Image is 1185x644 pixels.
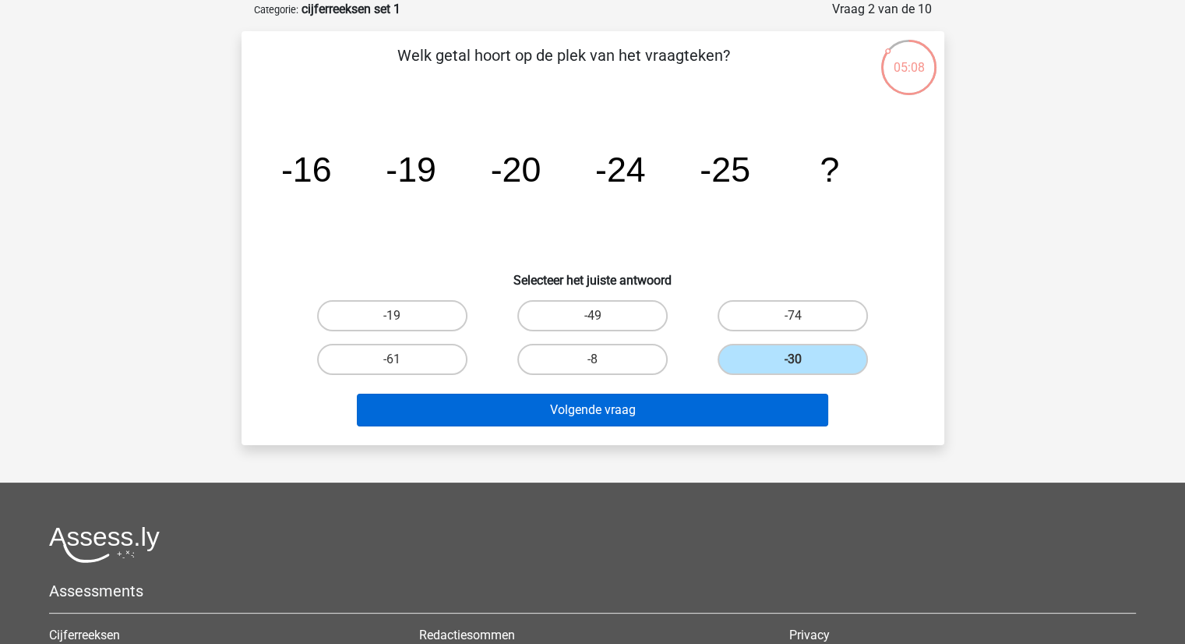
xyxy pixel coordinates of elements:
label: -19 [317,300,467,331]
label: -61 [317,344,467,375]
strong: cijferreeksen set 1 [302,2,400,16]
tspan: -20 [490,150,541,189]
p: Welk getal hoort op de plek van het vraagteken? [266,44,861,90]
tspan: -16 [280,150,331,189]
h6: Selecteer het juiste antwoord [266,260,919,288]
img: Assessly logo [49,526,160,563]
tspan: ? [820,150,839,189]
a: Privacy [789,628,830,642]
a: Redactiesommen [419,628,515,642]
label: -8 [517,344,668,375]
tspan: -24 [594,150,645,189]
label: -30 [718,344,868,375]
button: Volgende vraag [357,394,828,426]
label: -74 [718,300,868,331]
small: Categorie: [254,4,298,16]
tspan: -19 [386,150,436,189]
div: 05:08 [880,38,938,77]
label: -49 [517,300,668,331]
tspan: -25 [700,150,750,189]
h5: Assessments [49,582,1136,600]
a: Cijferreeksen [49,628,120,642]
